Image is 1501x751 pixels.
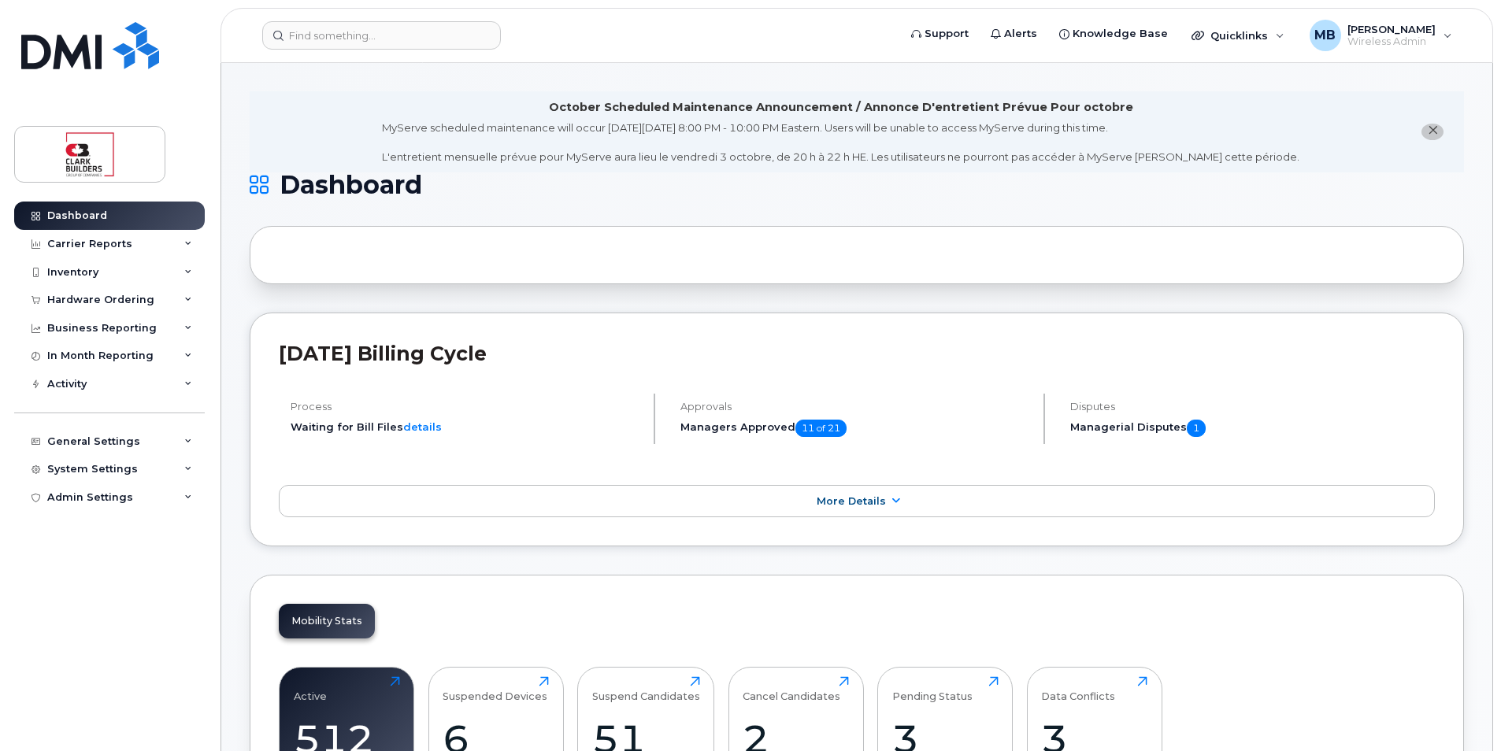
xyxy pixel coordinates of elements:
[382,120,1299,165] div: MyServe scheduled maintenance will occur [DATE][DATE] 8:00 PM - 10:00 PM Eastern. Users will be u...
[743,676,840,702] div: Cancel Candidates
[1041,676,1115,702] div: Data Conflicts
[1070,420,1435,437] h5: Managerial Disputes
[280,173,422,197] span: Dashboard
[1421,124,1444,140] button: close notification
[680,420,1030,437] h5: Managers Approved
[892,676,973,702] div: Pending Status
[403,420,442,433] a: details
[279,342,1435,365] h2: [DATE] Billing Cycle
[795,420,847,437] span: 11 of 21
[1070,401,1435,412] h4: Disputes
[1187,420,1206,437] span: 1
[443,676,547,702] div: Suspended Devices
[291,401,640,412] h4: Process
[549,99,1133,116] div: October Scheduled Maintenance Announcement / Annonce D'entretient Prévue Pour octobre
[680,401,1030,412] h4: Approvals
[1432,683,1489,739] iframe: Messenger Launcher
[592,676,700,702] div: Suspend Candidates
[291,420,640,435] li: Waiting for Bill Files
[294,676,327,702] div: Active
[817,495,886,507] span: More Details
